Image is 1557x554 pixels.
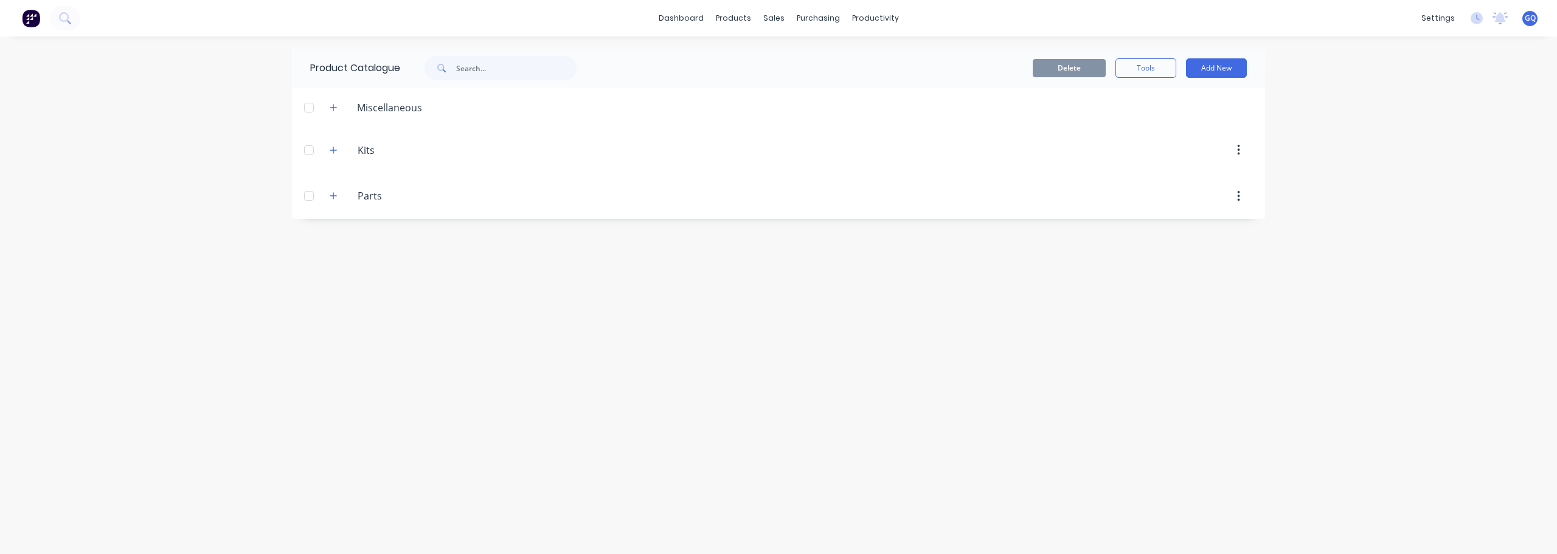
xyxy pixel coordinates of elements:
[757,9,791,27] div: sales
[1033,59,1106,77] button: Delete
[791,9,846,27] div: purchasing
[1186,58,1247,78] button: Add New
[1415,9,1461,27] div: settings
[846,9,905,27] div: productivity
[710,9,757,27] div: products
[292,49,400,88] div: Product Catalogue
[1525,13,1536,24] span: GQ
[358,189,502,203] input: Enter category name
[358,143,502,158] input: Enter category name
[1115,58,1176,78] button: Tools
[456,56,577,80] input: Search...
[347,100,432,115] div: Miscellaneous
[653,9,710,27] a: dashboard
[22,9,40,27] img: Factory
